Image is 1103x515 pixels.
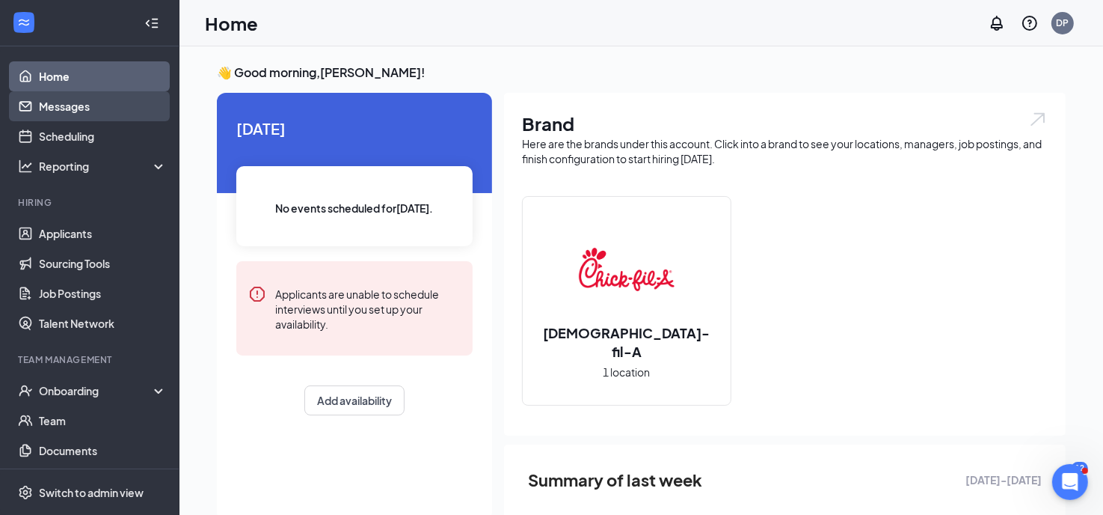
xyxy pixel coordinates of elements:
h3: 👋 Good morning, [PERSON_NAME] ! [217,64,1066,81]
img: Chick-fil-A [579,222,675,317]
a: Home [39,61,167,91]
h2: [DEMOGRAPHIC_DATA]-fil-A [523,323,731,361]
span: No events scheduled for [DATE] . [276,200,434,216]
svg: Analysis [18,159,33,174]
a: Sourcing Tools [39,249,167,278]
div: Team Management [18,353,164,366]
div: Applicants are unable to schedule interviews until you set up your availability. [275,285,461,332]
svg: UserCheck [18,383,33,398]
a: Applicants [39,219,167,249]
a: SurveysCrown [39,466,167,496]
span: [DATE] [236,117,473,140]
div: 12 [1072,462,1088,475]
iframe: Intercom live chat [1052,464,1088,500]
div: DP [1057,16,1069,29]
svg: Settings [18,485,33,500]
svg: Error [248,285,266,303]
div: Hiring [18,196,164,209]
button: Add availability [304,386,405,415]
svg: Notifications [988,14,1006,32]
a: Documents [39,436,167,466]
div: Here are the brands under this account. Click into a brand to see your locations, managers, job p... [522,136,1048,166]
span: [DATE] - [DATE] [965,472,1042,488]
div: Switch to admin view [39,485,144,500]
h1: Brand [522,111,1048,136]
span: Summary of last week [528,467,702,493]
span: 1 location [603,364,651,380]
svg: Collapse [144,16,159,31]
a: Job Postings [39,278,167,308]
h1: Home [205,10,258,36]
svg: WorkstreamLogo [16,15,31,30]
a: Messages [39,91,167,121]
div: Onboarding [39,383,154,398]
img: open.6027fd2a22e1237b5b06.svg [1028,111,1048,128]
svg: QuestionInfo [1021,14,1039,32]
a: Scheduling [39,121,167,151]
div: Reporting [39,159,168,174]
a: Talent Network [39,308,167,338]
a: Team [39,406,167,436]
